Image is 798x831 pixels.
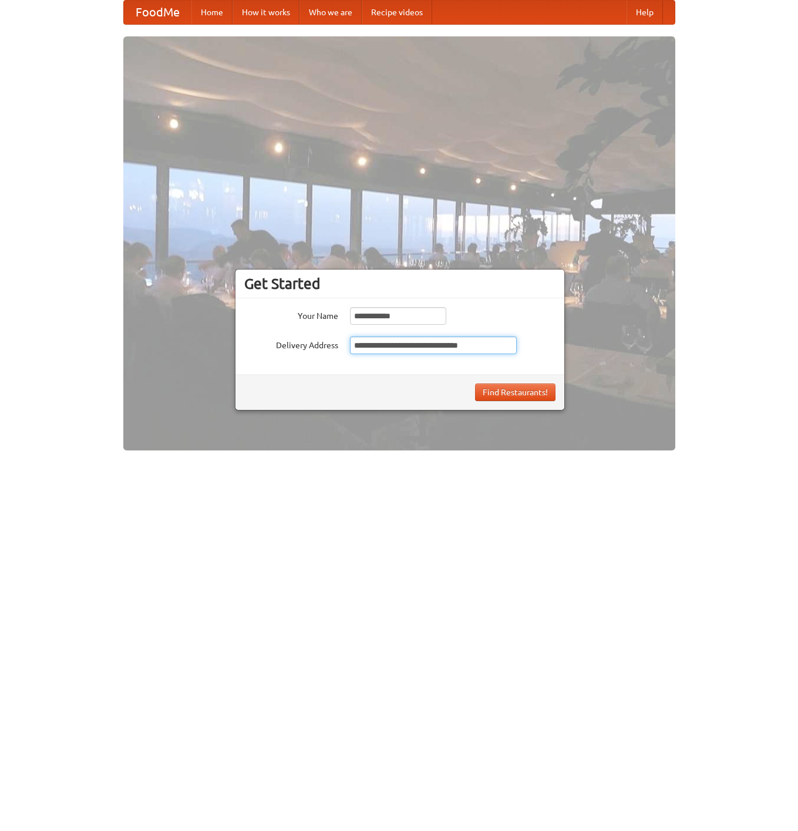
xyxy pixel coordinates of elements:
a: Recipe videos [362,1,432,24]
a: FoodMe [124,1,191,24]
label: Your Name [244,307,338,322]
a: How it works [233,1,299,24]
button: Find Restaurants! [475,383,555,401]
a: Who we are [299,1,362,24]
a: Help [627,1,663,24]
h3: Get Started [244,275,555,292]
label: Delivery Address [244,337,338,351]
a: Home [191,1,233,24]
